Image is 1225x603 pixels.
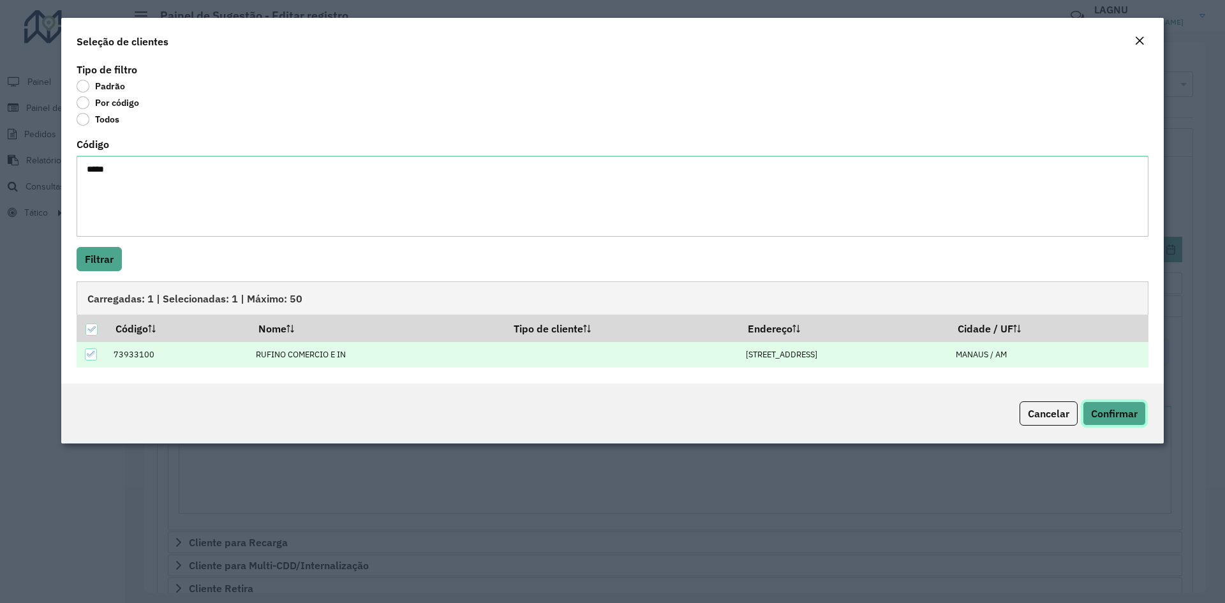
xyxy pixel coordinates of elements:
td: [STREET_ADDRESS] [739,342,949,368]
th: Nome [249,315,505,341]
button: Filtrar [77,247,122,271]
span: Confirmar [1091,407,1138,420]
th: Cidade / UF [949,315,1148,341]
th: Código [107,315,249,341]
em: Fechar [1134,36,1145,46]
button: Close [1131,33,1148,50]
label: Código [77,137,109,152]
label: Tipo de filtro [77,62,137,77]
button: Confirmar [1083,401,1146,426]
td: RUFINO COMERCIO E IN [249,342,505,368]
th: Tipo de cliente [505,315,739,341]
button: Cancelar [1020,401,1078,426]
div: Carregadas: 1 | Selecionadas: 1 | Máximo: 50 [77,281,1148,315]
h4: Seleção de clientes [77,34,168,49]
span: Cancelar [1028,407,1069,420]
label: Por código [77,96,139,109]
label: Padrão [77,80,125,93]
td: MANAUS / AM [949,342,1148,368]
label: Todos [77,113,119,126]
td: 73933100 [107,342,249,368]
th: Endereço [739,315,949,341]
